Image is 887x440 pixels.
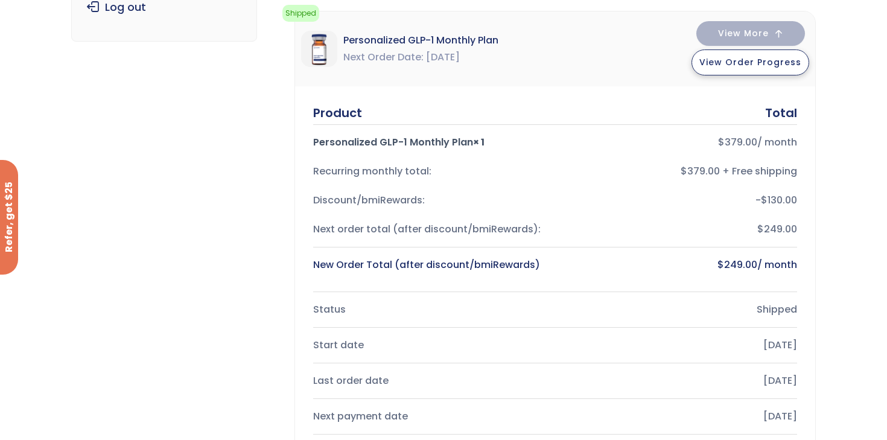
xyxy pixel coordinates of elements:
div: Shipped [565,301,797,318]
div: - [565,192,797,209]
div: Recurring monthly total: [313,163,545,180]
button: View Order Progress [691,49,809,75]
span: Personalized GLP-1 Monthly Plan [343,32,498,49]
div: [DATE] [565,408,797,425]
div: $249.00 [565,221,797,238]
div: Discount/bmiRewards: [313,192,545,209]
div: Status [313,301,545,318]
div: New Order Total (after discount/bmiRewards) [313,257,545,273]
div: [DATE] [565,337,797,354]
bdi: 379.00 [718,135,757,149]
div: [DATE] [565,372,797,389]
button: View More [696,21,805,46]
span: View More [718,30,769,37]
div: Last order date [313,372,545,389]
span: Next Order Date [343,49,424,66]
div: Start date [313,337,545,354]
span: $ [717,258,724,272]
div: Personalized GLP-1 Monthly Plan [313,134,545,151]
div: / month [565,134,797,151]
div: Product [313,104,362,121]
span: $ [718,135,725,149]
div: $379.00 + Free shipping [565,163,797,180]
div: Next payment date [313,408,545,425]
div: / month [565,257,797,273]
div: Next order total (after discount/bmiRewards): [313,221,545,238]
span: View Order Progress [699,56,801,68]
span: 130.00 [761,193,797,207]
div: Total [765,104,797,121]
span: [DATE] [426,49,460,66]
span: Shipped [282,5,319,22]
bdi: 249.00 [717,258,757,272]
strong: × 1 [473,135,485,149]
img: Personalized GLP-1 Monthly Plan [301,31,337,67]
span: $ [761,193,768,207]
